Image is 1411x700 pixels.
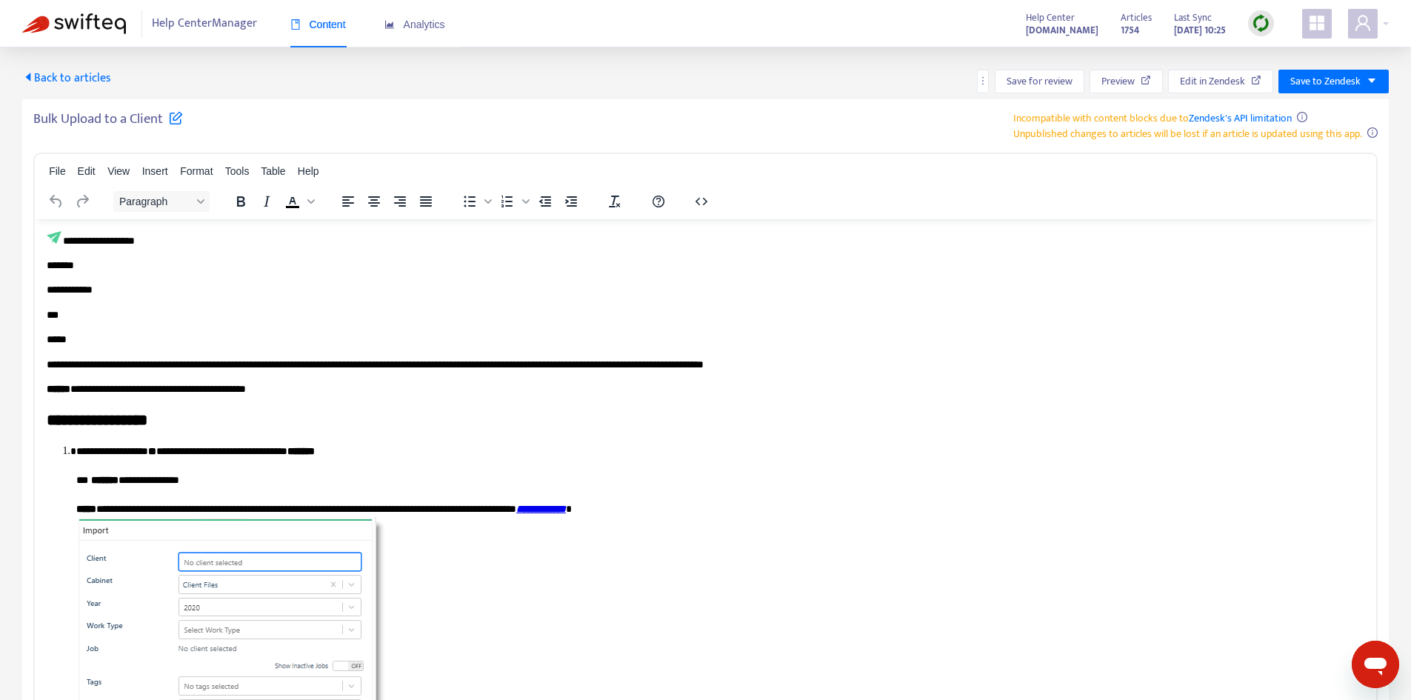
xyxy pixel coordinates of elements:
button: Align right [387,191,413,212]
span: Insert [142,165,168,177]
button: Preview [1090,70,1163,93]
button: Bold [228,191,253,212]
strong: [DATE] 10:25 [1174,22,1226,39]
span: Edit [78,165,96,177]
div: Bullet list [457,191,494,212]
button: Edit in Zendesk [1168,70,1273,93]
span: info-circle [1367,127,1378,138]
span: Table [261,165,285,177]
button: Justify [413,191,438,212]
span: book [290,19,301,30]
a: Zendesk's API limitation [1189,110,1292,127]
button: Clear formatting [602,191,627,212]
span: Save to Zendesk [1290,73,1361,90]
img: sync.dc5367851b00ba804db3.png [1252,14,1270,33]
button: Undo [44,191,69,212]
img: Swifteq [22,13,126,34]
button: Decrease indent [533,191,558,212]
button: Align center [361,191,387,212]
span: Help Center Manager [152,10,257,38]
span: caret-down [1367,76,1377,86]
iframe: Button to launch messaging window [1352,641,1399,688]
span: Content [290,19,346,30]
span: user [1354,14,1372,32]
span: Last Sync [1174,10,1212,26]
span: area-chart [384,19,395,30]
span: File [49,165,66,177]
span: more [978,76,988,86]
span: Help [298,165,319,177]
button: more [977,70,989,93]
button: Redo [70,191,95,212]
button: Save to Zendeskcaret-down [1278,70,1389,93]
span: Save for review [1007,73,1073,90]
span: caret-left [22,71,34,83]
span: Help Center [1026,10,1075,26]
strong: [DOMAIN_NAME] [1026,22,1098,39]
span: Paragraph [119,196,192,207]
a: [DOMAIN_NAME] [1026,21,1098,39]
button: Block Paragraph [113,191,210,212]
span: Analytics [384,19,445,30]
button: Save for review [995,70,1084,93]
span: Edit in Zendesk [1180,73,1245,90]
span: View [107,165,130,177]
span: Tools [225,165,250,177]
strong: 1754 [1121,22,1139,39]
h5: Bulk Upload to a Client [33,110,183,136]
button: Help [646,191,671,212]
div: Text color Black [280,191,317,212]
span: Format [180,165,213,177]
span: Preview [1101,73,1135,90]
span: Incompatible with content blocks due to [1013,110,1292,127]
span: Articles [1121,10,1152,26]
button: Italic [254,191,279,212]
span: info-circle [1297,112,1307,122]
button: Align left [336,191,361,212]
span: Back to articles [22,68,111,88]
div: Numbered list [495,191,532,212]
button: Increase indent [558,191,584,212]
span: appstore [1308,14,1326,32]
span: Unpublished changes to articles will be lost if an article is updated using this app. [1013,125,1362,142]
